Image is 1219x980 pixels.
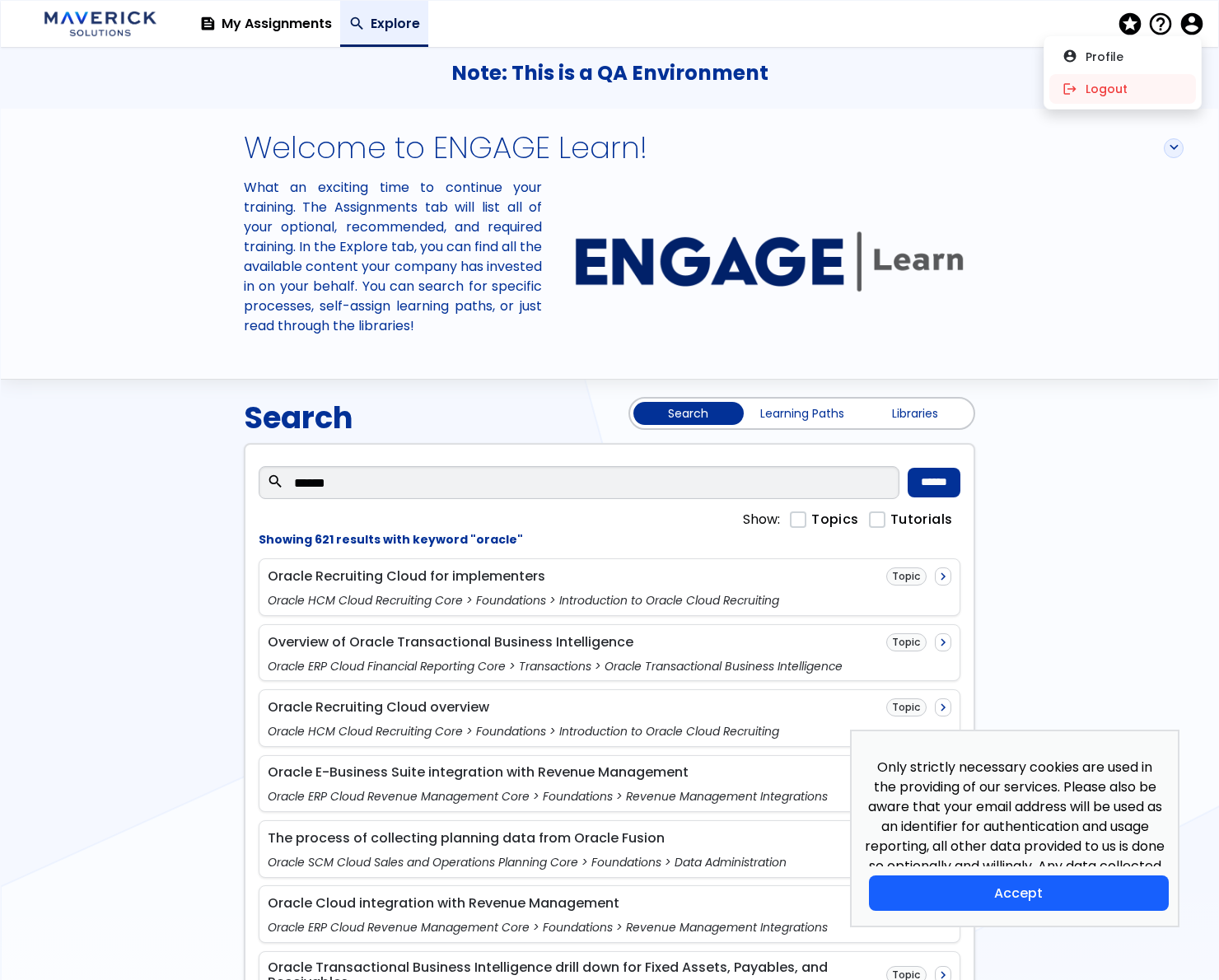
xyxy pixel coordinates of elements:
[348,16,366,32] span: search
[1117,7,1148,41] button: stars
[1049,42,1196,72] button: account_circleProfile
[936,701,950,714] span: navigate_next
[268,594,952,607] div: Oracle HCM Cloud Recruiting Core > Foundations > Introduction to Oracle Cloud Recruiting
[268,921,952,934] div: Oracle ERP Cloud Revenue Management Core > Foundations > Revenue Management Integrations
[199,16,217,32] span: feed
[743,512,780,527] span: Show:
[869,875,1169,911] button: Accept
[1063,49,1077,63] span: account_circle
[865,758,1165,866] p: Only strictly necessary cookies are used in the providing of our services. Please also be aware t...
[268,856,952,869] div: Oracle SCM Cloud Sales and Operations Planning Core > Foundations > Data Administration
[191,1,340,47] a: My Assignments
[633,402,744,425] a: Search
[268,660,952,673] div: Oracle ERP Cloud Financial Reporting Core > Transactions > Oracle Transactional Business Intellig...
[268,765,689,780] div: Oracle E-Business Suite integration with Revenue Management
[1165,140,1183,156] span: expand_more
[1179,12,1202,36] button: Account
[1147,12,1170,36] span: help
[1049,74,1196,104] button: logoutLogout
[268,790,952,803] div: Oracle ERP Cloud Revenue Management Core > Foundations > Revenue Management Integrations
[886,567,927,586] div: Topic
[259,820,960,878] a: The process of collecting planning data from Oracle FusionTopicnavigate_nextOracle SCM Cloud Sale...
[886,698,927,716] div: Topic
[563,225,975,297] img: organization banner
[340,1,428,47] a: Explore
[1147,12,1179,36] button: Help
[244,130,647,166] h1: Welcome to ENGAGE Learn!
[259,689,960,747] a: Oracle Recruiting Cloud overviewTopicnavigate_nextOracle HCM Cloud Recruiting Core > Foundations ...
[803,512,858,527] label: Topics
[244,178,543,336] div: What an exciting time to continue your training. The Assignments tab will list all of your option...
[259,755,960,813] a: Oracle E-Business Suite integration with Revenue ManagementTopicnavigate_nextOracle ERP Cloud Rev...
[747,402,857,425] a: Learning Paths
[860,402,970,425] a: Libraries
[268,700,489,715] div: Oracle Recruiting Cloud overview
[191,1,1210,47] nav: Navigation Links
[886,633,927,651] div: Topic
[1,62,1218,85] h3: Note: This is a QA Environment
[268,896,619,911] div: Oracle Cloud integration with Revenue Management
[259,885,960,943] a: Oracle Cloud integration with Revenue ManagementTopicnavigate_nextOracle ERP Cloud Revenue Manage...
[268,831,665,846] div: The process of collecting planning data from Oracle Fusion
[244,400,353,436] h1: Search
[936,570,950,583] span: navigate_next
[1179,12,1202,36] span: account
[1117,12,1140,36] span: stars
[259,558,960,616] a: Oracle Recruiting Cloud for implementersTopicnavigate_nextOracle HCM Cloud Recruiting Core > Foun...
[259,533,960,546] h6: Showing 621 results with keyword "oracle"
[39,6,162,42] img: Logo
[268,635,633,650] div: Overview of Oracle Transactional Business Intelligence
[268,569,545,584] div: Oracle Recruiting Cloud for implementers
[936,636,950,649] span: navigate_next
[267,474,284,490] span: search
[882,512,952,527] label: Tutorials
[1063,82,1077,96] span: logout
[259,624,960,682] a: Overview of Oracle Transactional Business IntelligenceTopicnavigate_nextOracle ERP Cloud Financia...
[268,725,952,738] div: Oracle HCM Cloud Recruiting Core > Foundations > Introduction to Oracle Cloud Recruiting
